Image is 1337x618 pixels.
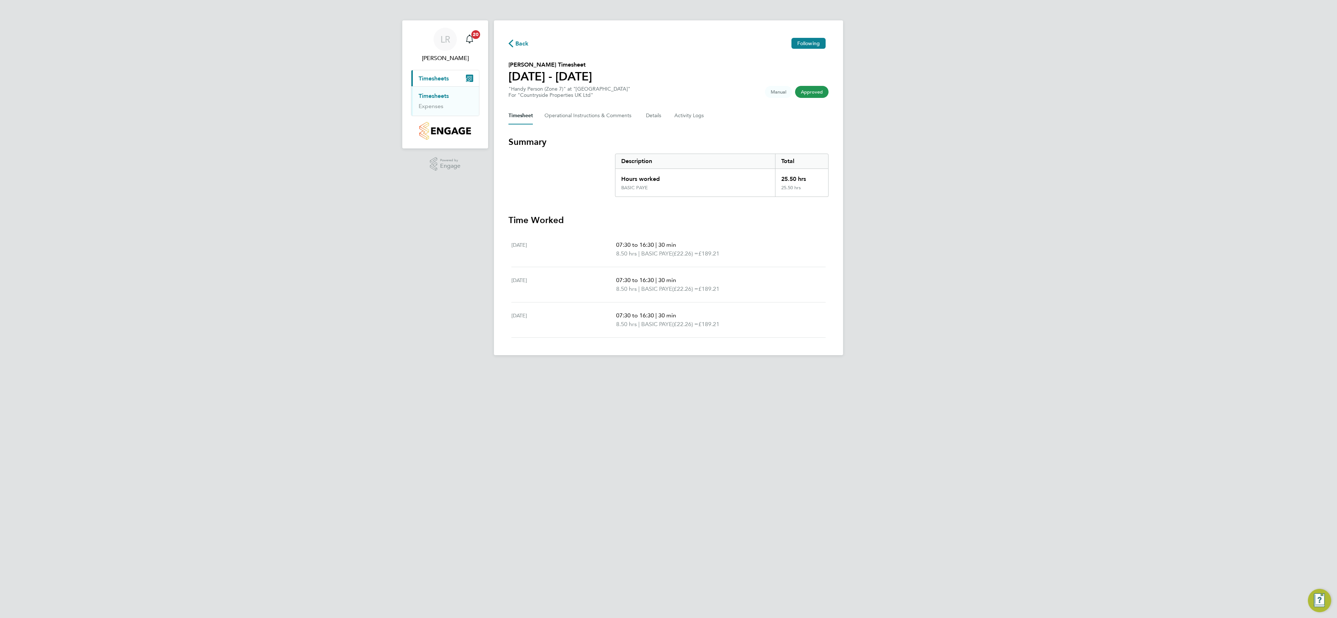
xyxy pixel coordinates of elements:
[419,103,443,110] a: Expenses
[672,250,698,257] span: (£22.26) =
[508,92,630,98] div: For "Countryside Properties UK Ltd"
[508,86,630,98] div: "Handy Person (Zone 7)" at "[GEOGRAPHIC_DATA]"
[641,249,672,258] span: BASIC PAYE
[674,107,705,124] button: Activity Logs
[658,277,676,284] span: 30 min
[508,60,592,69] h2: [PERSON_NAME] Timesheet
[698,250,719,257] span: £189.21
[411,54,479,63] span: Lee Roche
[511,311,616,329] div: [DATE]
[655,277,657,284] span: |
[615,154,829,197] div: Summary
[508,136,829,148] h3: Summary
[775,169,828,185] div: 25.50 hrs
[655,312,657,319] span: |
[698,321,719,328] span: £189.21
[616,277,654,284] span: 07:30 to 16:30
[672,321,698,328] span: (£22.26) =
[508,107,533,124] button: Timesheet
[658,241,676,248] span: 30 min
[430,157,461,171] a: Powered byEngage
[795,86,829,98] span: This timesheet has been approved.
[616,285,637,292] span: 8.50 hrs
[641,320,672,329] span: BASIC PAYE
[508,69,592,84] h1: [DATE] - [DATE]
[616,241,654,248] span: 07:30 to 16:30
[544,107,634,124] button: Operational Instructions & Comments
[616,312,654,319] span: 07:30 to 16:30
[508,214,829,226] h3: Time Worked
[615,154,775,169] div: Description
[508,39,529,48] button: Back
[638,321,640,328] span: |
[797,40,820,47] span: Following
[765,86,792,98] span: This timesheet was manually created.
[615,169,775,185] div: Hours worked
[655,241,657,248] span: |
[440,157,460,163] span: Powered by
[621,185,648,191] div: BASIC PAYE
[419,92,449,99] a: Timesheets
[511,276,616,293] div: [DATE]
[411,86,479,116] div: Timesheets
[440,35,450,44] span: LR
[616,321,637,328] span: 8.50 hrs
[419,75,449,82] span: Timesheets
[411,122,479,140] a: Go to home page
[508,136,829,338] section: Timesheet
[402,20,488,148] nav: Main navigation
[638,250,640,257] span: |
[698,285,719,292] span: £189.21
[511,241,616,258] div: [DATE]
[646,107,663,124] button: Details
[638,285,640,292] span: |
[775,154,828,169] div: Total
[1308,589,1331,612] button: Engage Resource Center
[658,312,676,319] span: 30 min
[672,285,698,292] span: (£22.26) =
[411,70,479,86] button: Timesheets
[462,28,477,51] a: 20
[515,39,529,48] span: Back
[775,185,828,197] div: 25.50 hrs
[616,250,637,257] span: 8.50 hrs
[791,38,826,49] button: Following
[419,122,471,140] img: countryside-properties-logo-retina.png
[440,163,460,169] span: Engage
[411,28,479,63] a: LR[PERSON_NAME]
[471,30,480,39] span: 20
[641,285,672,293] span: BASIC PAYE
